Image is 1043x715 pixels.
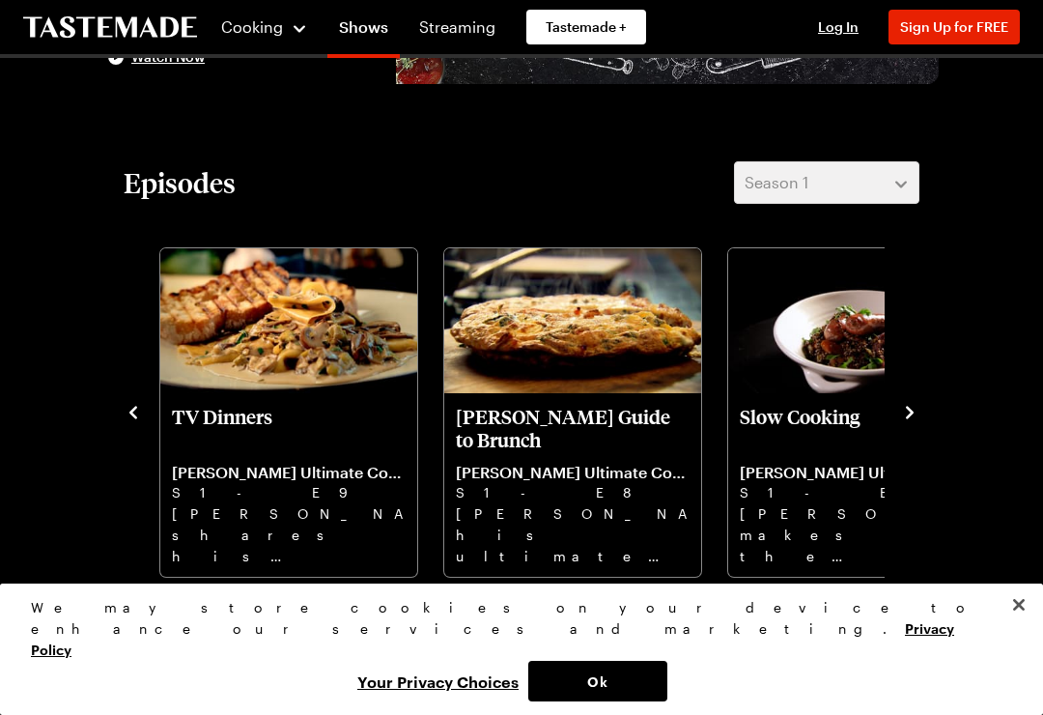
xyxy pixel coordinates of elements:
[442,243,726,579] div: 3 / 10
[818,18,859,35] span: Log In
[160,248,417,577] div: TV Dinners
[124,399,143,422] button: navigate to previous item
[900,18,1008,35] span: Sign Up for FREE
[740,503,973,565] p: [PERSON_NAME] makes the ultimate slow cooked dishes including caramelized figs with ricotta and b...
[444,248,701,393] img: Gordon's Guide to Brunch
[726,243,1010,579] div: 4 / 10
[124,165,236,200] h2: Episodes
[172,482,406,503] p: S1 - E9
[745,171,808,194] span: Season 1
[526,10,646,44] a: Tastemade +
[172,503,406,565] p: [PERSON_NAME] shares his perfect TV dinners including mushroom and leek pasta, sweetcorn fritters...
[444,248,701,577] div: Gordon's Guide to Brunch
[172,405,406,565] a: TV Dinners
[31,597,996,661] div: We may store cookies on your device to enhance our services and marketing.
[158,243,442,579] div: 2 / 10
[728,248,985,577] div: Slow Cooking
[160,248,417,393] img: TV Dinners
[740,405,973,565] a: Slow Cooking
[221,17,283,36] span: Cooking
[740,482,973,503] p: S1 - E7
[456,482,690,503] p: S1 - E8
[31,597,996,701] div: Privacy
[546,17,627,37] span: Tastemade +
[456,405,690,565] a: Gordon's Guide to Brunch
[728,248,985,393] img: Slow Cooking
[456,405,690,451] p: [PERSON_NAME] Guide to Brunch
[172,405,406,451] p: TV Dinners
[998,584,1040,626] button: Close
[348,661,528,701] button: Your Privacy Choices
[734,161,919,204] button: Season 1
[23,16,197,39] a: To Tastemade Home Page
[740,405,973,451] p: Slow Cooking
[528,661,667,701] button: Ok
[888,10,1020,44] button: Sign Up for FREE
[327,4,400,58] a: Shows
[800,17,877,37] button: Log In
[220,4,308,50] button: Cooking
[900,399,919,422] button: navigate to next item
[456,463,690,482] p: [PERSON_NAME] Ultimate Cooking Course
[172,463,406,482] p: [PERSON_NAME] Ultimate Cooking Course
[456,503,690,565] p: [PERSON_NAME] his ultimate brunch dishes, including spicy pancakes, a simple frittata and a chees...
[740,463,973,482] p: [PERSON_NAME] Ultimate Cooking Course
